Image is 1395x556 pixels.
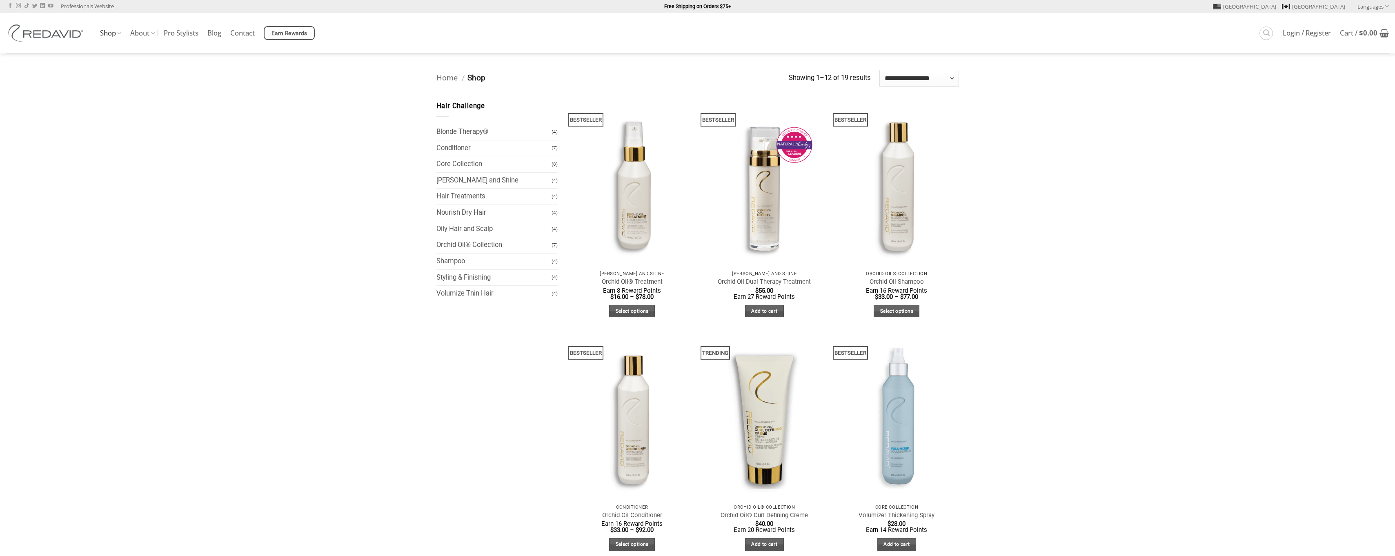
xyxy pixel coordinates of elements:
[6,24,88,42] img: REDAVID Salon Products | United States
[734,293,795,300] span: Earn 27 Reward Points
[436,237,552,253] a: Orchid Oil® Collection
[877,538,916,551] a: Add to cart: “Volumizer Thickening Spray”
[552,287,558,301] span: (4)
[436,270,552,286] a: Styling & Finishing
[888,520,891,527] span: $
[610,293,614,300] span: $
[40,3,45,9] a: Follow on LinkedIn
[48,3,53,9] a: Follow on YouTube
[552,222,558,236] span: (4)
[1340,24,1389,42] a: View cart
[702,334,827,500] img: REDAVID Orchid Oil Curl Defining Creme
[1357,0,1389,12] a: Languages
[574,271,690,276] p: [PERSON_NAME] and Shine
[130,25,155,41] a: About
[834,101,959,267] img: REDAVID Orchid Oil Shampoo
[636,526,654,534] bdi: 92.00
[755,287,773,294] bdi: 55.00
[436,173,552,189] a: [PERSON_NAME] and Shine
[745,538,784,551] a: Add to cart: “Orchid Oil® Curl Defining Creme”
[603,287,661,294] span: Earn 8 Reward Points
[207,26,221,40] a: Blog
[834,334,959,500] img: REDAVID Volumizer Thickening Spray - 1 1
[610,526,628,534] bdi: 33.00
[630,526,634,534] span: –
[664,3,731,9] strong: Free Shipping on Orders $75+
[1213,0,1276,13] a: [GEOGRAPHIC_DATA]
[866,526,927,534] span: Earn 14 Reward Points
[734,526,795,534] span: Earn 20 Reward Points
[602,512,662,519] a: Orchid Oil Conditioner
[164,26,198,40] a: Pro Stylists
[888,520,906,527] bdi: 28.00
[570,334,694,500] img: REDAVID Orchid Oil Conditioner
[24,3,29,9] a: Follow on TikTok
[552,206,558,220] span: (4)
[436,205,552,221] a: Nourish Dry Hair
[1283,26,1331,40] a: Login / Register
[874,305,919,318] a: Select options for “Orchid Oil Shampoo”
[552,141,558,155] span: (7)
[1340,30,1377,36] span: Cart /
[610,526,614,534] span: $
[1282,0,1345,13] a: [GEOGRAPHIC_DATA]
[702,101,827,267] img: REDAVID Orchid Oil Dual Therapy ~ Award Winning Curl Care
[870,278,924,286] a: Orchid Oil Shampoo
[706,271,823,276] p: [PERSON_NAME] and Shine
[552,125,558,139] span: (4)
[900,293,903,300] span: $
[552,189,558,204] span: (4)
[462,73,465,82] span: /
[839,505,955,510] p: Core Collection
[436,124,552,140] a: Blonde Therapy®
[552,238,558,252] span: (7)
[230,26,255,40] a: Contact
[839,271,955,276] p: Orchid Oil® Collection
[789,73,871,84] p: Showing 1–12 of 19 results
[436,286,552,302] a: Volumize Thin Hair
[552,157,558,171] span: (8)
[755,520,759,527] span: $
[1359,28,1377,38] bdi: 0.00
[436,156,552,172] a: Core Collection
[875,293,878,300] span: $
[436,73,458,82] a: Home
[866,287,927,294] span: Earn 16 Reward Points
[755,287,759,294] span: $
[8,3,13,9] a: Follow on Facebook
[636,293,639,300] span: $
[1359,28,1363,38] span: $
[552,173,558,188] span: (4)
[636,293,654,300] bdi: 78.00
[574,505,690,510] p: Conditioner
[718,278,811,286] a: Orchid Oil Dual Therapy Treatment
[100,25,121,41] a: Shop
[436,140,552,156] a: Conditioner
[859,512,934,519] a: Volumizer Thickening Spray
[894,293,899,300] span: –
[610,293,628,300] bdi: 16.00
[271,29,307,38] span: Earn Rewards
[436,72,789,85] nav: Breadcrumb
[609,305,655,318] a: Select options for “Orchid Oil® Treatment”
[875,293,893,300] bdi: 33.00
[16,3,21,9] a: Follow on Instagram
[570,101,694,267] img: REDAVID Orchid Oil Treatment 90ml
[755,520,773,527] bdi: 40.00
[436,102,485,110] span: Hair Challenge
[601,520,663,527] span: Earn 16 Reward Points
[721,512,808,519] a: Orchid Oil® Curl Defining Creme
[609,538,655,551] a: Select options for “Orchid Oil Conditioner”
[552,254,558,269] span: (4)
[1259,27,1273,40] a: Search
[900,293,918,300] bdi: 77.00
[706,505,823,510] p: Orchid Oil® Collection
[602,278,663,286] a: Orchid Oil® Treatment
[32,3,37,9] a: Follow on Twitter
[636,526,639,534] span: $
[436,254,552,269] a: Shampoo
[879,70,959,86] select: Shop order
[552,270,558,285] span: (4)
[264,26,315,40] a: Earn Rewards
[436,189,552,205] a: Hair Treatments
